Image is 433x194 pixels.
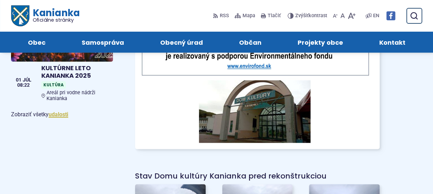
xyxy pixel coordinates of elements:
a: Logo Kanianka, prejsť na domovskú stránku. [11,6,80,26]
span: Stav Domu kultúry Kanianka pred rekonštrukciou [135,170,327,181]
span: Oficiálne stránky [32,18,80,22]
p: Zobraziť všetky [11,110,113,119]
span: RSS [220,12,229,20]
span: Kanianka [29,8,79,23]
h4: KULTÚRNE LETO KANIANKA 2025 [41,64,110,80]
span: Mapa [243,12,255,20]
button: Nastaviť pôvodnú veľkosť písma [339,9,346,23]
span: Obecný úrad [160,32,203,53]
img: Prejsť na domovskú stránku [11,6,29,26]
button: Zvýšiťkontrast [288,9,329,23]
a: Samospráva [70,32,135,53]
button: Tlačiť [259,9,282,23]
button: Zmenšiť veľkosť písma [331,9,339,23]
span: 01 [16,78,21,83]
span: Kultúra [41,81,66,88]
a: Projekty obce [287,32,354,53]
span: júl [23,78,31,83]
span: Obec [28,32,45,53]
span: Projekty obce [298,32,343,53]
a: Mapa [233,9,257,23]
img: Prejsť na Facebook stránku [386,11,395,20]
button: Zväčšiť veľkosť písma [346,9,357,23]
span: EN [373,12,379,20]
span: kontrast [295,13,327,19]
span: 08:22 [16,83,31,88]
a: Obecný úrad [149,32,214,53]
span: Občan [239,32,261,53]
a: EN [372,12,381,20]
a: RSS [213,9,230,23]
a: Zobraziť všetky udalosti [49,111,68,118]
span: Zvýšiť [295,13,309,19]
a: Občan [228,32,273,53]
a: Obec [17,32,56,53]
a: Kontakt [368,32,416,53]
span: Areál pri vodne nádrži Kanianka [47,90,110,101]
span: Tlačiť [268,13,281,19]
span: Samospráva [82,32,124,53]
span: Kontakt [379,32,405,53]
